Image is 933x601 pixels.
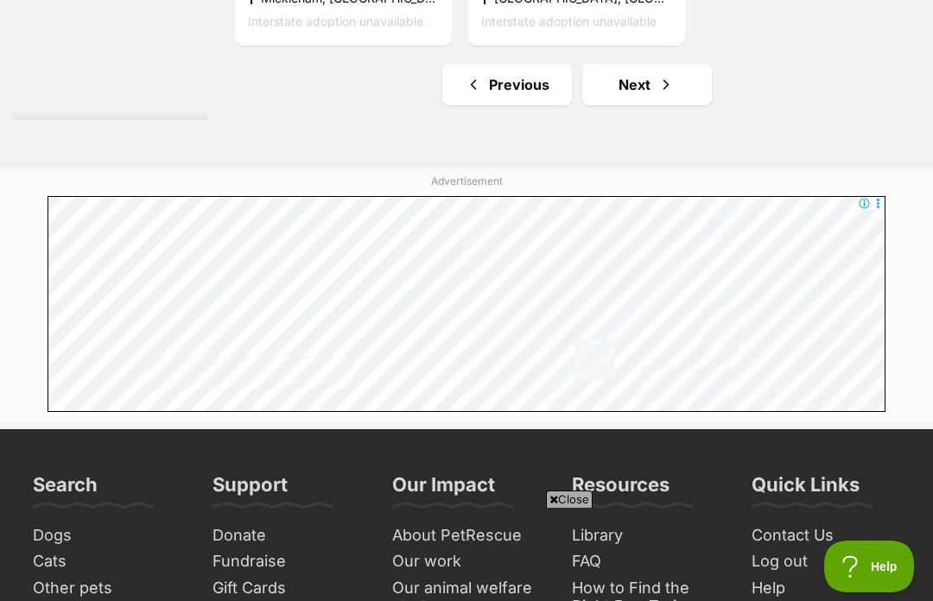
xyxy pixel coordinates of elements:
[48,196,885,412] iframe: Advertisement
[582,64,712,105] a: Next page
[745,522,907,549] a: Contact Us
[248,15,423,29] span: Interstate adoption unavailable
[442,64,572,105] a: Previous page
[152,515,781,592] iframe: Advertisement
[572,472,670,507] h3: Resources
[233,64,920,105] nav: Pagination
[481,15,657,29] span: Interstate adoption unavailable
[752,472,860,507] h3: Quick Links
[213,472,288,507] h3: Support
[33,472,98,507] h3: Search
[392,472,495,507] h3: Our Impact
[546,490,593,508] span: Close
[26,548,188,575] a: Cats
[824,541,916,592] iframe: Help Scout Beacon - Open
[26,522,188,549] a: Dogs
